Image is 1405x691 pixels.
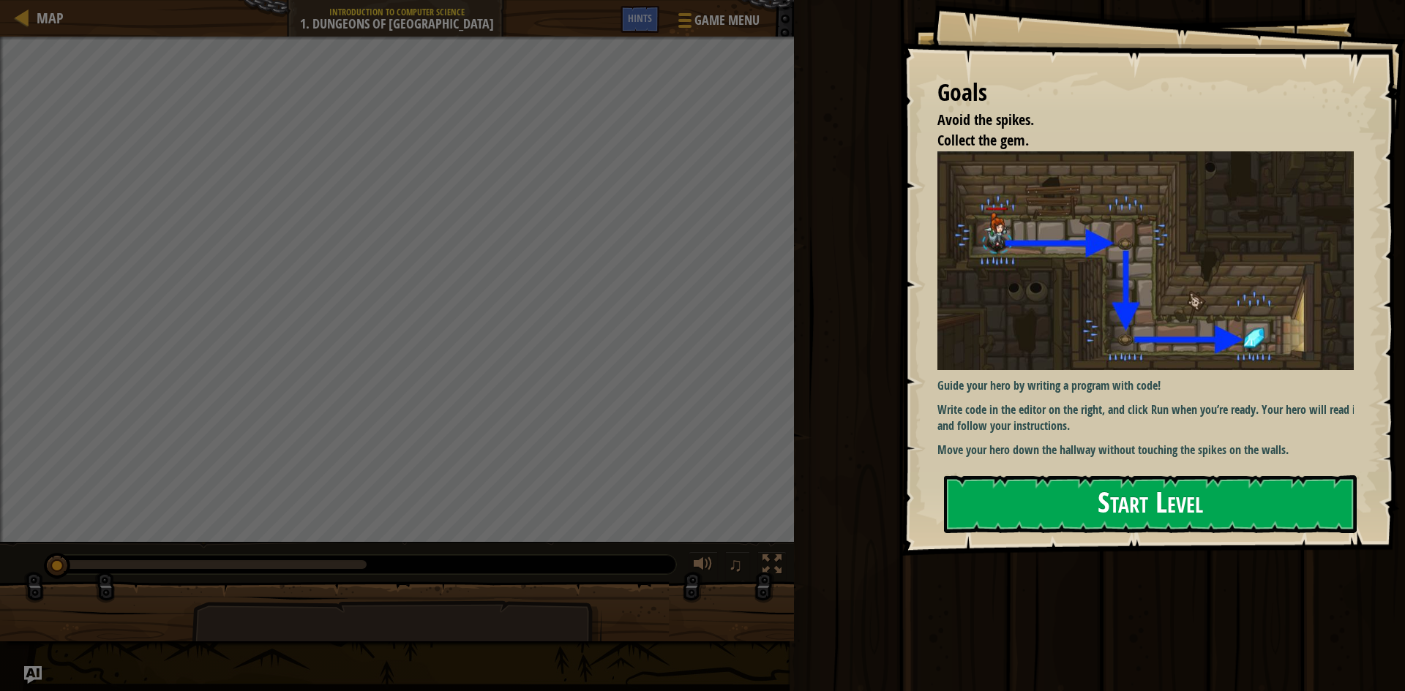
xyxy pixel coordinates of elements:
a: Map [29,8,64,28]
img: Dungeons of kithgard [937,151,1365,370]
span: Map [37,8,64,28]
button: Start Level [944,475,1357,533]
span: Collect the gem. [937,130,1029,150]
button: Ask AI [24,666,42,684]
button: Game Menu [667,6,768,40]
span: Hints [628,11,652,25]
span: Game Menu [694,11,760,30]
button: Adjust volume [689,551,718,581]
li: Avoid the spikes. [919,110,1350,131]
button: Toggle fullscreen [757,551,787,581]
div: Goals [937,76,1354,110]
span: ♫ [728,554,743,575]
p: Write code in the editor on the right, and click Run when you’re ready. Your hero will read it an... [937,401,1365,435]
li: Collect the gem. [919,130,1350,151]
span: Avoid the spikes. [937,110,1034,129]
p: Move your hero down the hallway without touching the spikes on the walls. [937,442,1365,458]
button: ♫ [725,551,750,581]
p: Guide your hero by writing a program with code! [937,377,1365,394]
